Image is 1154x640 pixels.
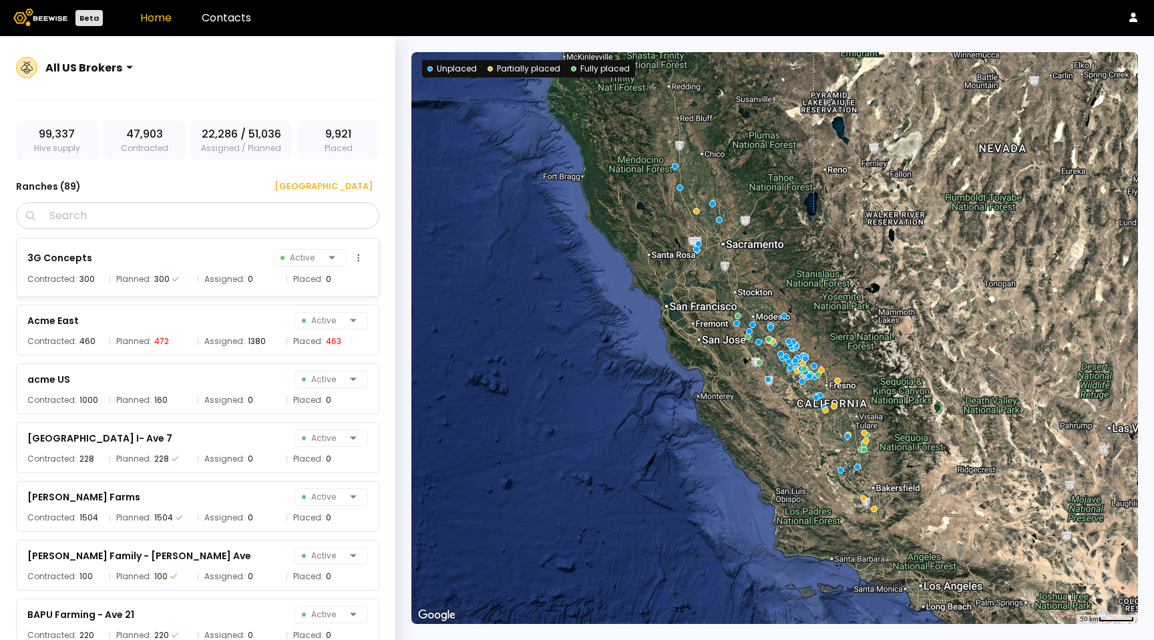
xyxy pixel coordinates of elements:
[154,335,169,348] div: 472
[302,371,345,387] span: Active
[190,121,292,160] div: Assigned / Planned
[126,126,163,142] span: 47,903
[571,63,630,75] div: Fully placed
[202,10,251,25] a: Contacts
[248,570,253,583] div: 0
[302,489,345,505] span: Active
[204,273,245,286] span: Assigned:
[27,371,70,387] div: acme US
[204,570,245,583] span: Assigned:
[154,511,173,524] div: 1504
[154,570,168,583] div: 100
[415,607,459,624] a: Open this area in Google Maps (opens a new window)
[326,452,331,466] div: 0
[16,121,98,160] div: Hive supply
[297,121,379,160] div: Placed
[27,335,77,348] span: Contracted:
[326,335,341,348] div: 463
[27,607,134,623] div: BAPU Farming - Ave 21
[293,511,323,524] span: Placed:
[79,452,94,466] div: 228
[204,335,245,348] span: Assigned:
[154,452,169,466] div: 228
[265,180,373,193] div: [GEOGRAPHIC_DATA]
[27,393,77,407] span: Contracted:
[75,10,103,26] div: Beta
[326,273,331,286] div: 0
[116,511,152,524] span: Planned:
[488,63,560,75] div: Partially placed
[293,452,323,466] span: Placed:
[202,126,281,142] span: 22,286 / 51,036
[248,273,253,286] div: 0
[27,570,77,583] span: Contracted:
[293,393,323,407] span: Placed:
[79,570,93,583] div: 100
[427,63,477,75] div: Unplaced
[1076,615,1138,624] button: Map Scale: 50 km per 49 pixels
[27,273,77,286] span: Contracted:
[116,570,152,583] span: Planned:
[116,393,152,407] span: Planned:
[258,176,379,197] button: [GEOGRAPHIC_DATA]
[27,452,77,466] span: Contracted:
[326,393,331,407] div: 0
[248,393,253,407] div: 0
[27,511,77,524] span: Contracted:
[116,273,152,286] span: Planned:
[140,10,172,25] a: Home
[415,607,459,624] img: Google
[154,273,170,286] div: 300
[116,452,152,466] span: Planned:
[302,607,345,623] span: Active
[79,335,95,348] div: 460
[79,511,98,524] div: 1504
[204,511,245,524] span: Assigned:
[248,452,253,466] div: 0
[302,548,345,564] span: Active
[27,489,140,505] div: [PERSON_NAME] Farms
[79,393,98,407] div: 1000
[326,570,331,583] div: 0
[79,273,95,286] div: 300
[293,570,323,583] span: Placed:
[16,177,81,196] h3: Ranches ( 89 )
[248,511,253,524] div: 0
[27,250,92,266] div: 3G Concepts
[293,273,323,286] span: Placed:
[45,59,122,76] div: All US Brokers
[1080,615,1099,623] span: 50 km
[326,511,331,524] div: 0
[116,335,152,348] span: Planned:
[154,393,168,407] div: 160
[280,250,323,266] span: Active
[104,121,186,160] div: Contracted
[204,393,245,407] span: Assigned:
[204,452,245,466] span: Assigned:
[27,548,251,564] div: [PERSON_NAME] Family - [PERSON_NAME] Ave
[27,313,79,329] div: Acme East
[27,430,172,446] div: [GEOGRAPHIC_DATA] I- Ave 7
[13,9,67,26] img: Beewise logo
[39,126,75,142] span: 99,337
[293,335,323,348] span: Placed:
[302,430,345,446] span: Active
[248,335,266,348] div: 1380
[325,126,351,142] span: 9,921
[302,313,345,329] span: Active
